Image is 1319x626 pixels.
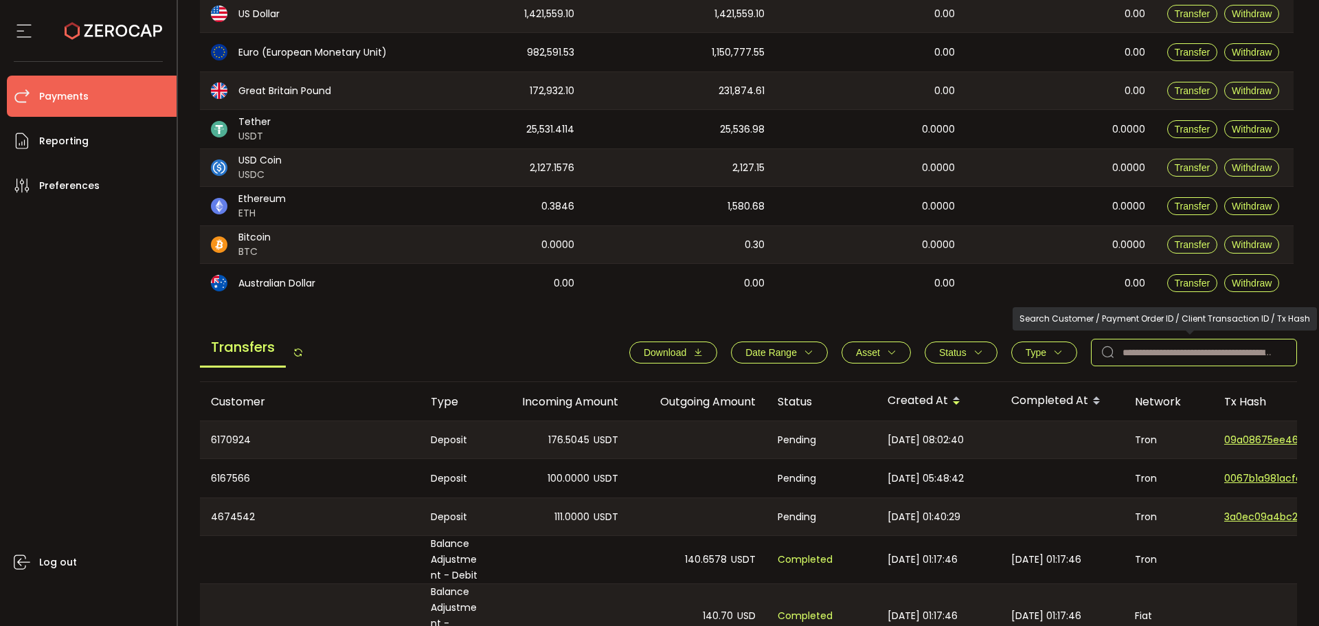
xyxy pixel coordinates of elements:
span: Transfer [1175,278,1210,289]
button: Type [1011,342,1077,364]
span: USDT [238,129,271,144]
span: 2,127.15 [732,160,765,176]
button: Withdraw [1224,236,1279,254]
span: US Dollar [238,7,280,21]
span: Asset [856,347,880,358]
button: Withdraw [1224,159,1279,177]
span: Transfer [1175,8,1210,19]
span: Type [1026,347,1046,358]
button: Transfer [1167,236,1218,254]
span: Transfer [1175,47,1210,58]
div: Search Customer / Payment Order ID / Client Transaction ID / Tx Hash [1013,307,1317,331]
div: 4674542 [200,498,420,535]
button: Asset [842,342,911,364]
span: 0.00 [744,276,765,291]
span: 111.0000 [554,509,589,525]
span: [DATE] 05:48:42 [888,471,964,487]
span: Withdraw [1232,278,1272,289]
span: Withdraw [1232,8,1272,19]
span: ETH [238,206,286,221]
span: 2,127.1576 [530,160,574,176]
span: 1,150,777.55 [712,45,765,60]
span: Withdraw [1232,201,1272,212]
img: eur_portfolio.svg [211,44,227,60]
span: Withdraw [1232,47,1272,58]
div: Tron [1124,536,1213,583]
span: 0.0000 [922,237,955,253]
span: Completed [778,608,833,624]
span: BTC [238,245,271,259]
span: Withdraw [1232,239,1272,250]
div: Tron [1124,498,1213,535]
span: Pending [778,509,816,525]
span: Preferences [39,176,100,196]
span: [DATE] 08:02:40 [888,432,964,448]
span: 25,531.4114 [526,122,574,137]
span: Ethereum [238,192,286,206]
span: Download [644,347,686,358]
span: 172,932.10 [530,83,574,99]
span: 0.00 [934,276,955,291]
div: Type [420,394,492,410]
span: 982,591.53 [527,45,574,60]
div: 6167566 [200,459,420,498]
img: btc_portfolio.svg [211,236,227,253]
span: USDT [731,552,756,568]
img: usdt_portfolio.svg [211,121,227,137]
div: Tron [1124,421,1213,458]
span: USD Coin [238,153,282,168]
span: Pending [778,471,816,487]
img: usd_portfolio.svg [211,5,227,22]
span: Log out [39,552,77,572]
div: Status [767,394,877,410]
div: Deposit [420,421,492,458]
button: Withdraw [1224,5,1279,23]
span: 176.5045 [548,432,589,448]
img: usdc_portfolio.svg [211,159,227,176]
div: Created At [877,390,1000,413]
span: 140.6578 [685,552,727,568]
span: Australian Dollar [238,276,315,291]
button: Transfer [1167,43,1218,61]
span: USDT [594,432,618,448]
span: 140.70 [703,608,733,624]
button: Withdraw [1224,43,1279,61]
span: 0.30 [745,237,765,253]
span: Withdraw [1232,124,1272,135]
span: Transfers [200,328,286,368]
span: Reporting [39,131,89,151]
button: Status [925,342,997,364]
span: 0.3846 [541,199,574,214]
span: 1,580.68 [728,199,765,214]
span: USDC [238,168,282,182]
div: Chat Widget [1159,478,1319,626]
span: [DATE] 01:40:29 [888,509,960,525]
button: Withdraw [1224,197,1279,215]
span: USD [737,608,756,624]
button: Transfer [1167,5,1218,23]
span: 0.0000 [922,122,955,137]
span: 0.0000 [922,160,955,176]
span: 100.0000 [548,471,589,487]
span: USDT [594,509,618,525]
span: USDT [594,471,618,487]
span: [DATE] 01:17:46 [888,608,958,624]
div: Tron [1124,459,1213,498]
span: Transfer [1175,124,1210,135]
div: 6170924 [200,421,420,458]
span: 0.00 [554,276,574,291]
button: Withdraw [1224,82,1279,100]
img: aud_portfolio.svg [211,275,227,291]
span: 0.00 [1125,45,1145,60]
button: Transfer [1167,120,1218,138]
span: Euro (European Monetary Unit) [238,45,387,60]
span: 231,874.61 [719,83,765,99]
span: 0.00 [934,45,955,60]
div: Balance Adjustment - Debit [420,536,492,583]
span: 0.00 [1125,276,1145,291]
div: Outgoing Amount [629,394,767,410]
span: 0.0000 [922,199,955,214]
span: 1,421,559.10 [524,6,574,22]
div: Deposit [420,459,492,498]
span: 0.00 [934,6,955,22]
